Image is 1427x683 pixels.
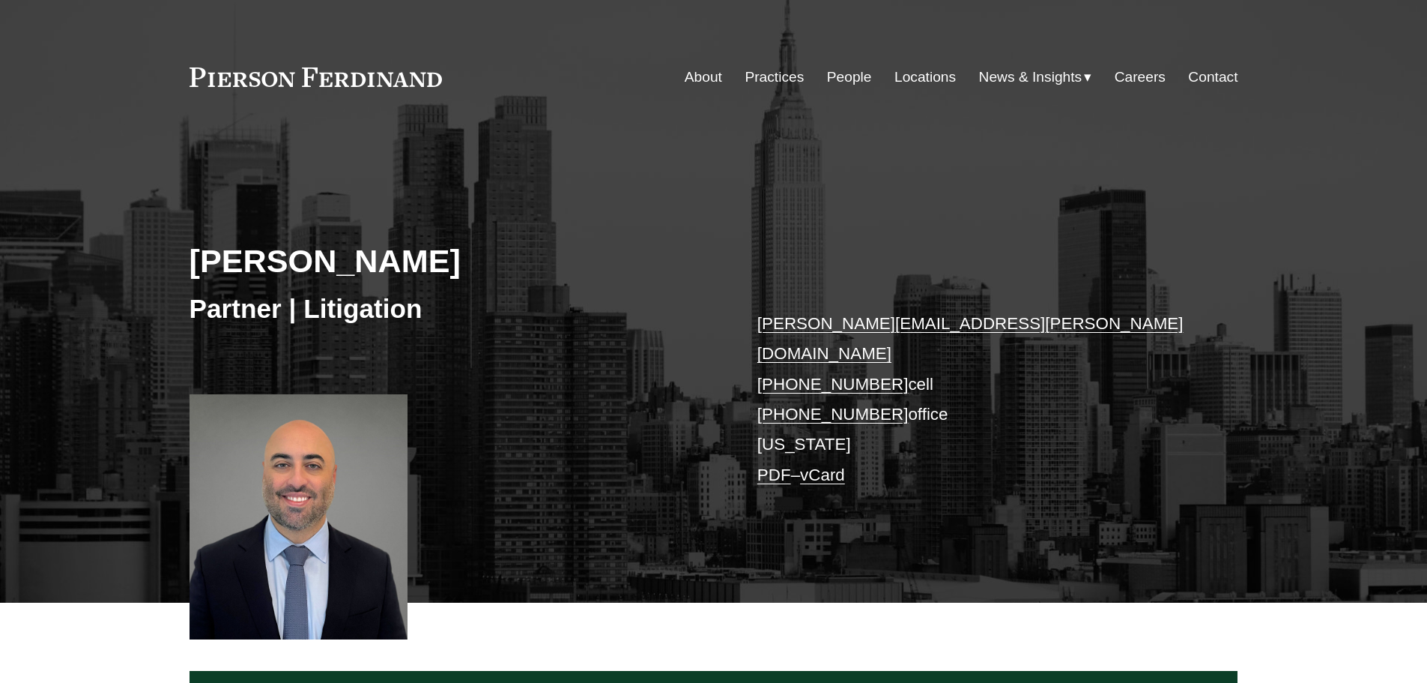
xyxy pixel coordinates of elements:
a: People [827,63,872,91]
a: PDF [757,466,791,484]
a: Contact [1188,63,1237,91]
a: About [685,63,722,91]
a: [PERSON_NAME][EMAIL_ADDRESS][PERSON_NAME][DOMAIN_NAME] [757,314,1184,363]
a: vCard [800,466,845,484]
h2: [PERSON_NAME] [190,241,714,280]
a: Practices [745,63,804,91]
a: [PHONE_NUMBER] [757,375,909,394]
a: folder dropdown [979,63,1092,91]
h3: Partner | Litigation [190,292,714,325]
span: News & Insights [979,64,1082,91]
p: cell office [US_STATE] – [757,309,1194,490]
a: Careers [1115,63,1166,91]
a: Locations [894,63,956,91]
a: [PHONE_NUMBER] [757,405,909,424]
